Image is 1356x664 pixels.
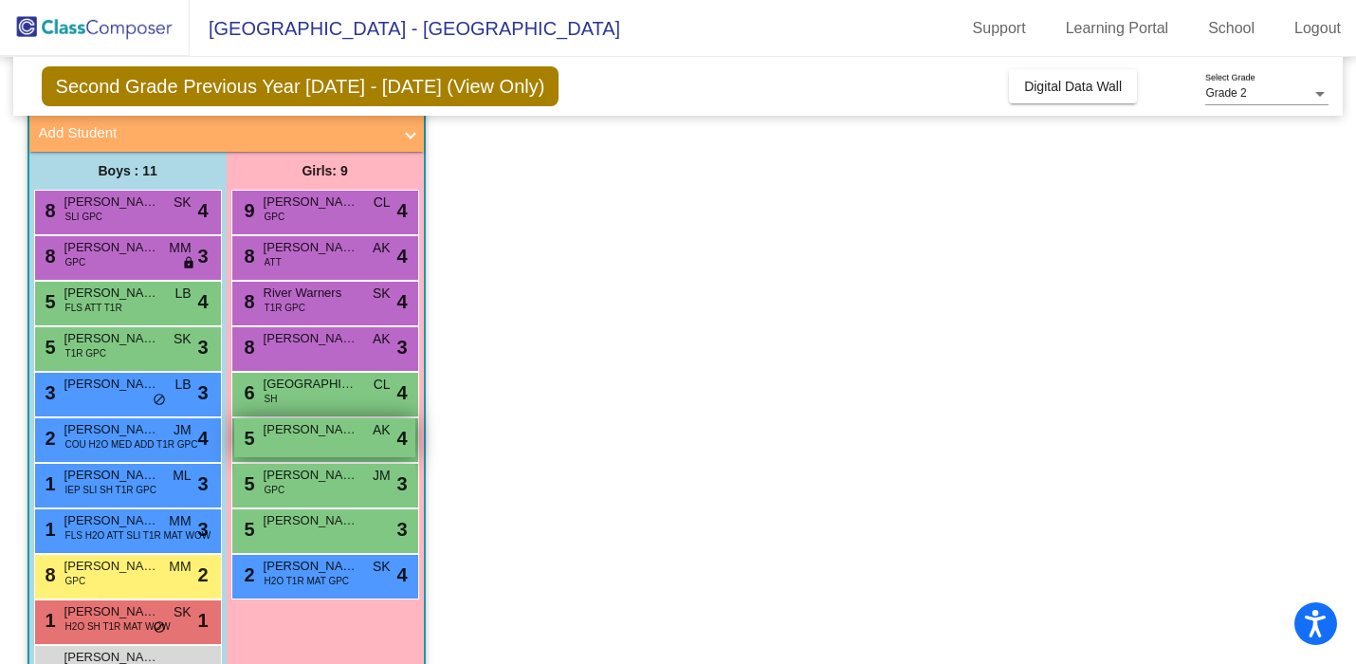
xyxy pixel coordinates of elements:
[64,238,159,257] span: [PERSON_NAME]
[64,602,159,621] span: [PERSON_NAME]
[41,473,56,494] span: 1
[64,284,159,303] span: [PERSON_NAME]
[264,375,358,394] span: [GEOGRAPHIC_DATA]
[396,196,407,225] span: 4
[174,375,191,395] span: LB
[190,13,620,44] span: [GEOGRAPHIC_DATA] - [GEOGRAPHIC_DATA]
[396,378,407,407] span: 4
[64,329,159,348] span: [PERSON_NAME]
[169,238,191,258] span: MM
[197,242,208,270] span: 3
[64,375,159,394] span: [PERSON_NAME]
[1009,69,1137,103] button: Digital Data Wall
[227,152,424,190] div: Girls: 9
[42,66,559,106] span: Second Grade Previous Year [DATE] - [DATE] (View Only)
[65,255,86,269] span: GPC
[65,528,211,543] span: FLS H2O ATT SLI T1R MAT WOW
[174,193,192,212] span: SK
[265,301,305,315] span: T1R GPC
[373,238,391,258] span: AK
[264,329,358,348] span: [PERSON_NAME]
[64,466,159,485] span: [PERSON_NAME]
[41,428,56,449] span: 2
[29,152,227,190] div: Boys : 11
[240,382,255,403] span: 6
[197,515,208,544] span: 3
[396,424,407,452] span: 4
[264,238,358,257] span: [PERSON_NAME]
[197,561,208,589] span: 2
[182,256,195,271] span: lock
[240,291,255,312] span: 8
[265,255,282,269] span: ATT
[240,473,255,494] span: 5
[41,246,56,267] span: 8
[265,392,278,406] span: SH
[197,196,208,225] span: 4
[1279,13,1356,44] a: Logout
[174,329,192,349] span: SK
[41,564,56,585] span: 8
[29,114,424,152] mat-expansion-panel-header: Add Student
[174,602,192,622] span: SK
[41,337,56,358] span: 5
[65,346,106,360] span: T1R GPC
[374,193,391,212] span: CL
[65,619,171,634] span: H2O SH T1R MAT WOW
[64,420,159,439] span: [PERSON_NAME]
[41,291,56,312] span: 5
[174,420,192,440] span: JM
[41,382,56,403] span: 3
[958,13,1041,44] a: Support
[1193,13,1270,44] a: School
[240,564,255,585] span: 2
[265,574,349,588] span: H2O T1R MAT GPC
[174,284,191,304] span: LB
[396,561,407,589] span: 4
[65,483,156,497] span: IEP SLI SH T1R GPC
[197,470,208,498] span: 3
[373,329,391,349] span: AK
[64,557,159,576] span: [PERSON_NAME]
[373,420,391,440] span: AK
[39,122,392,144] mat-panel-title: Add Student
[396,333,407,361] span: 3
[197,287,208,316] span: 4
[240,200,255,221] span: 9
[373,466,391,486] span: JM
[65,210,102,224] span: SLI GPC
[197,378,208,407] span: 3
[373,284,391,304] span: SK
[265,210,285,224] span: GPC
[240,337,255,358] span: 8
[265,483,285,497] span: GPC
[64,193,159,212] span: [PERSON_NAME]
[41,610,56,631] span: 1
[41,519,56,540] span: 1
[396,470,407,498] span: 3
[169,557,191,577] span: MM
[264,193,358,212] span: [PERSON_NAME]
[240,246,255,267] span: 8
[65,301,122,315] span: FLS ATT T1R
[1024,79,1122,94] span: Digital Data Wall
[264,284,358,303] span: River Warners
[65,437,198,452] span: COU H2O MED ADD T1R GPC
[41,200,56,221] span: 8
[197,333,208,361] span: 3
[373,557,391,577] span: SK
[65,574,86,588] span: GPC
[1205,86,1246,100] span: Grade 2
[264,511,358,530] span: [PERSON_NAME]
[264,557,358,576] span: [PERSON_NAME]
[264,466,358,485] span: [PERSON_NAME]
[153,620,166,636] span: do_not_disturb_alt
[169,511,191,531] span: MM
[396,287,407,316] span: 4
[173,466,191,486] span: ML
[153,393,166,408] span: do_not_disturb_alt
[240,428,255,449] span: 5
[64,511,159,530] span: [PERSON_NAME]
[240,519,255,540] span: 5
[264,420,358,439] span: [PERSON_NAME]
